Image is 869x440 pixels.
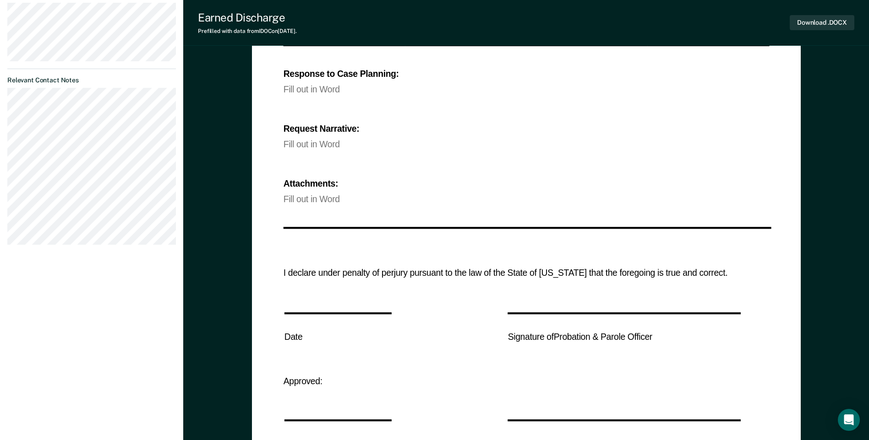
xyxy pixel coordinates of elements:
div: Earned Discharge [198,11,297,24]
td: Date [283,331,390,344]
div: Open Intercom Messenger [838,409,860,431]
div: Approved: [283,376,769,387]
div: Fill out in Word [283,85,769,93]
div: Fill out in Word [283,196,769,204]
div: Request Narrative: [283,125,769,133]
dt: Relevant Contact Notes [7,76,176,84]
button: Download .DOCX [790,15,854,30]
div: I declare under penalty of perjury pursuant to the law of the State of [US_STATE] that the forego... [283,268,769,280]
div: Prefilled with data from IDOC on [DATE] . [198,28,297,34]
div: Attachments: [283,180,769,188]
td: Signature of Probation & Parole Officer [507,331,740,344]
div: Response to Case Planning: [283,70,769,77]
div: Fill out in Word [283,140,769,148]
